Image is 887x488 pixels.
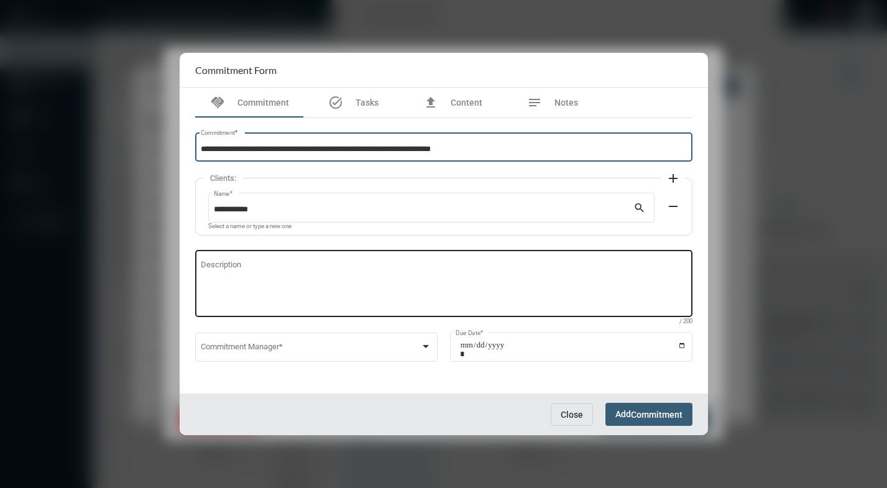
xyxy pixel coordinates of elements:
[633,201,648,216] mat-icon: search
[679,318,692,325] mat-hint: / 200
[554,98,578,108] span: Notes
[195,64,277,76] h2: Commitment Form
[423,95,438,110] mat-icon: file_upload
[451,98,482,108] span: Content
[204,173,242,183] label: Clients:
[551,403,593,426] button: Close
[666,171,681,186] mat-icon: add
[328,95,343,110] mat-icon: task_alt
[527,95,542,110] mat-icon: notes
[615,409,682,419] span: Add
[237,98,289,108] span: Commitment
[561,410,583,420] span: Close
[666,199,681,214] mat-icon: remove
[208,223,292,230] mat-hint: Select a name or type a new one
[210,95,225,110] mat-icon: handshake
[631,410,682,420] span: Commitment
[605,403,692,426] button: AddCommitment
[356,98,379,108] span: Tasks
